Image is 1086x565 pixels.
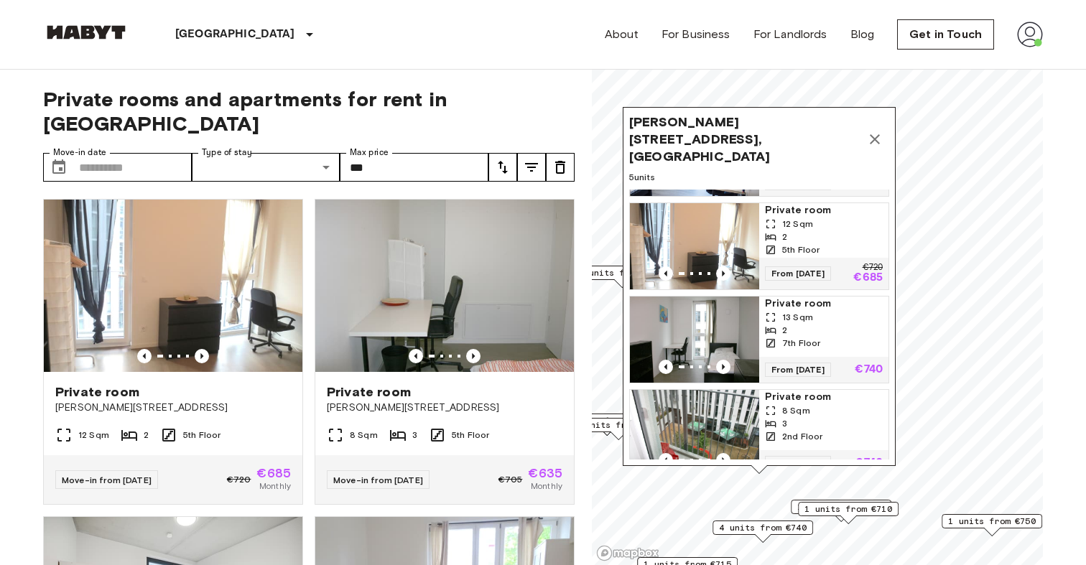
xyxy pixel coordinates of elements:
p: €740 [855,457,883,469]
span: Private room [765,296,883,311]
span: Move-in from [DATE] [333,475,423,485]
a: Marketing picture of unit DE-01-302-005-03Previous imagePrevious imagePrivate room8 Sqm32nd Floor... [629,389,889,477]
span: €685 [256,467,291,480]
span: 1 units from €760 [575,419,662,431]
div: Map marker [557,414,657,436]
button: Previous image [195,349,209,363]
label: Move-in date [53,146,106,159]
span: Private room [765,203,883,218]
span: 8 Sqm [782,404,810,417]
span: [PERSON_NAME][STREET_ADDRESS] [327,401,562,415]
button: Previous image [409,349,423,363]
span: 2 [144,429,149,442]
span: 5th Floor [452,429,489,442]
button: Previous image [659,266,673,281]
p: €720 [863,263,883,272]
span: €635 [528,467,562,480]
img: Marketing picture of unit DE-01-302-005-03 [630,390,759,476]
a: Marketing picture of unit DE-01-302-013-01Previous imagePrevious imagePrivate room12 Sqm25th Floo... [629,202,889,290]
div: Map marker [572,266,672,288]
span: €705 [498,473,523,486]
span: Private room [55,383,139,401]
button: Previous image [466,349,481,363]
span: Private room [327,383,411,401]
p: [GEOGRAPHIC_DATA] [175,26,295,43]
a: Blog [850,26,875,43]
span: 2 [782,324,787,337]
span: 1 units from €710 [804,503,892,515]
div: Map marker [713,520,813,543]
label: Max price [350,146,389,159]
span: Private room [765,390,883,404]
a: For Landlords [753,26,827,43]
span: 1 units from €710 [797,500,885,513]
span: 13 Sqm [782,311,813,324]
a: Get in Touch [897,19,994,50]
img: Marketing picture of unit DE-01-302-013-01 [44,200,302,372]
a: About [605,26,639,43]
p: €740 [855,364,883,375]
div: Map marker [798,502,899,524]
span: Monthly [531,480,562,492]
span: €720 [227,473,251,486]
img: avatar [1017,22,1043,47]
button: tune [488,153,517,182]
span: Private rooms and apartments for rent in [GEOGRAPHIC_DATA] [43,87,575,136]
span: From [DATE] [765,456,831,470]
a: Mapbox logo [596,545,659,561]
span: From [DATE] [765,266,831,281]
span: 12 Sqm [782,218,813,230]
span: 3 [782,417,787,430]
span: 1 units from €750 [948,515,1036,528]
label: Type of stay [202,146,252,159]
img: Marketing picture of unit DE-01-302-019-02 [630,296,759,383]
span: [PERSON_NAME][STREET_ADDRESS], [GEOGRAPHIC_DATA] [629,113,860,165]
span: 2 [782,230,787,243]
span: 7th Floor [782,337,820,350]
button: Previous image [137,349,152,363]
a: For Business [662,26,730,43]
button: tune [517,153,546,182]
span: 8 Sqm [350,429,378,442]
span: 2nd Floor [782,430,822,443]
span: 5 units [629,171,889,184]
span: [PERSON_NAME][STREET_ADDRESS] [55,401,291,415]
a: Marketing picture of unit DE-01-302-012-03Previous imagePrevious imagePrivate room[PERSON_NAME][S... [315,199,575,505]
p: €685 [853,272,883,284]
span: 12 Sqm [78,429,109,442]
button: Previous image [659,453,673,467]
span: Monthly [259,480,291,492]
button: Previous image [716,360,730,374]
span: Move-in from [DATE] [62,475,152,485]
button: tune [546,153,575,182]
button: Choose date [45,153,73,182]
button: Previous image [659,360,673,374]
a: Marketing picture of unit DE-01-302-013-01Previous imagePrevious imagePrivate room[PERSON_NAME][S... [43,199,303,505]
a: Marketing picture of unit DE-01-302-019-02Previous imagePrevious imagePrivate room13 Sqm27th Floo... [629,296,889,383]
button: Previous image [716,453,730,467]
span: 1 units from €715 [563,414,651,427]
img: Habyt [43,25,129,39]
span: 5th Floor [782,243,820,256]
span: 3 [412,429,417,442]
span: 3 units from €695 [578,266,666,279]
div: Map marker [568,418,669,440]
div: Map marker [791,500,891,522]
span: 5th Floor [183,429,221,442]
div: Map marker [942,514,1042,536]
div: Map marker [623,107,896,474]
span: 4 units from €740 [719,521,807,534]
button: Previous image [716,266,730,281]
img: Marketing picture of unit DE-01-302-013-01 [630,203,759,289]
span: From [DATE] [765,363,831,377]
img: Marketing picture of unit DE-01-302-012-03 [315,200,574,372]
